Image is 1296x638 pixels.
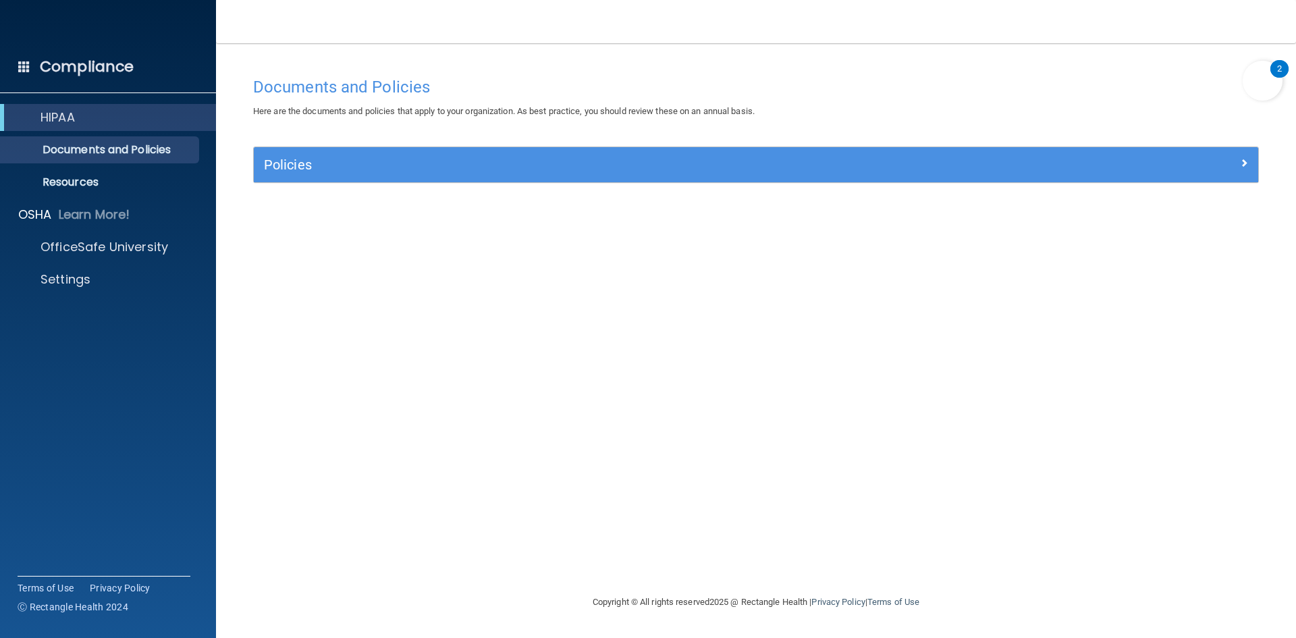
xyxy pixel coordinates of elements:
span: Ⓒ Rectangle Health 2024 [18,600,128,614]
a: HIPAA [16,109,196,126]
p: Documents and Policies [9,143,193,157]
a: Privacy Policy [811,597,865,607]
iframe: Drift Widget Chat Controller [1062,542,1280,596]
p: Learn More! [59,207,130,223]
p: Resources [9,176,193,189]
h5: Policies [264,157,997,172]
a: Terms of Use [18,581,74,595]
h4: Documents and Policies [253,78,1259,96]
p: OSHA [18,207,52,223]
span: Here are the documents and policies that apply to your organization. As best practice, you should... [253,106,755,116]
h4: Compliance [40,57,134,76]
a: Settings [16,271,196,288]
a: Privacy Policy [90,581,151,595]
div: Copyright © All rights reserved 2025 @ Rectangle Health | | [510,581,1002,624]
p: HIPAA [40,109,75,126]
a: Policies [264,154,1248,176]
a: Terms of Use [867,597,919,607]
a: OfficeSafe University [16,239,196,255]
img: PMB logo [16,14,200,41]
p: Settings [40,271,90,288]
p: OfficeSafe University [40,239,168,255]
button: Open Resource Center, 2 new notifications [1243,61,1282,101]
div: 2 [1277,69,1282,86]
